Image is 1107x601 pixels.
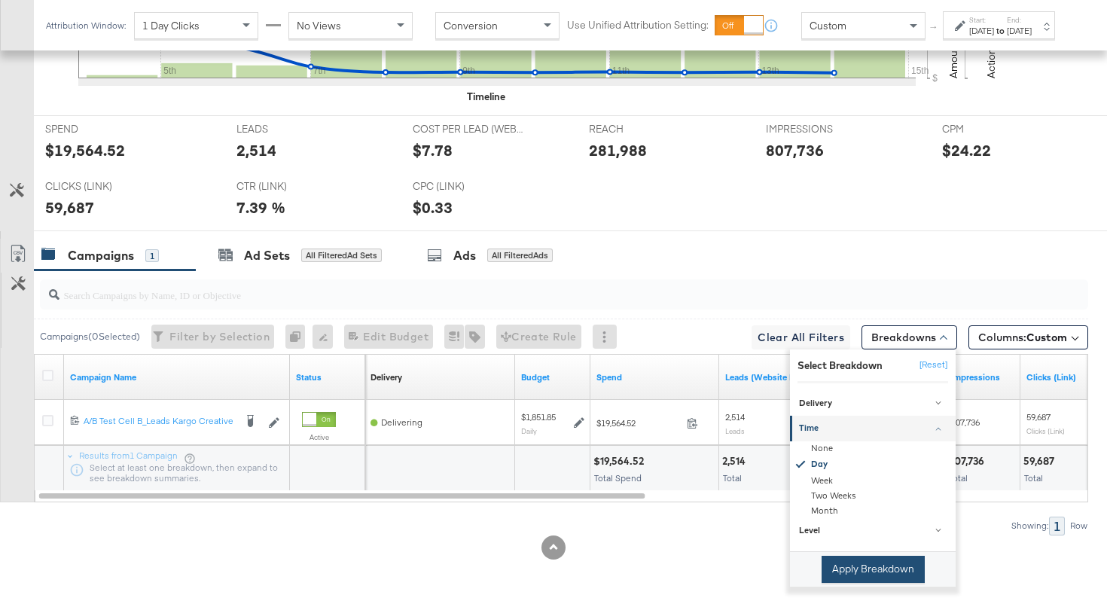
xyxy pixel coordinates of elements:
[487,249,553,262] div: All Filtered Ads
[1026,411,1051,423] span: 59,687
[792,441,956,456] div: None
[40,330,140,343] div: Campaigns ( 0 Selected)
[297,19,341,32] span: No Views
[596,417,681,429] span: $19,564.52
[947,12,960,78] text: Amount (USD)
[70,371,284,383] a: Your campaign name.
[948,454,989,468] div: 807,736
[567,18,709,32] label: Use Unified Attribution Setting:
[790,391,956,416] a: Delivery
[1024,472,1043,484] span: Total
[45,139,125,161] div: $19,564.52
[302,432,336,442] label: Active
[1011,520,1049,531] div: Showing:
[722,454,750,468] div: 2,514
[467,90,505,104] div: Timeline
[45,20,127,31] div: Attribution Window:
[68,247,134,264] div: Campaigns
[790,441,956,518] div: Time
[942,139,991,161] div: $24.22
[236,139,276,161] div: 2,514
[984,43,998,78] text: Actions
[792,503,956,518] div: Month
[142,19,200,32] span: 1 Day Clicks
[413,197,453,218] div: $0.33
[145,249,159,263] div: 1
[596,371,713,383] a: The total amount spent to date.
[951,371,1014,383] a: The number of times your ad was served. On mobile apps an ad is counted as served the first time ...
[927,26,941,31] span: ↑
[453,247,476,264] div: Ads
[521,371,584,383] a: The maximum amount you're willing to spend on your ads, on average each day or over the lifetime ...
[978,330,1067,345] span: Columns:
[236,197,285,218] div: 7.39 %
[1023,454,1059,468] div: 59,687
[589,122,702,136] span: REACH
[994,25,1007,36] strong: to
[792,456,956,473] div: Day
[725,426,745,435] sub: Leads
[1007,25,1032,37] div: [DATE]
[301,249,382,262] div: All Filtered Ad Sets
[790,518,956,543] a: Level
[792,473,956,488] div: Week
[766,122,879,136] span: IMPRESSIONS
[45,197,94,218] div: 59,687
[413,122,526,136] span: COST PER LEAD (WEBSITE EVENTS)
[1007,15,1032,25] label: End:
[766,139,824,161] div: 807,736
[296,371,359,383] a: Shows the current state of your Ad Campaign.
[822,556,925,583] button: Apply Breakdown
[752,325,850,349] button: Clear All Filters
[969,15,994,25] label: Start:
[951,416,980,428] span: 807,736
[1026,331,1067,344] span: Custom
[799,398,949,410] div: Delivery
[59,274,995,304] input: Search Campaigns by Name, ID or Objective
[371,371,402,383] div: Delivery
[45,122,158,136] span: SPEND
[1069,520,1088,531] div: Row
[84,415,234,430] a: A/B Test Cell B_Leads Kargo Creative
[521,426,537,435] sub: Daily
[244,247,290,264] div: Ad Sets
[589,139,647,161] div: 281,988
[371,371,402,383] a: Reflects the ability of your Ad Campaign to achieve delivery based on ad states, schedule and bud...
[942,122,1055,136] span: CPM
[862,325,957,349] button: Breakdowns
[969,25,994,37] div: [DATE]
[725,411,745,423] span: 2,514
[84,415,234,427] div: A/B Test Cell B_Leads Kargo Creative
[381,416,422,428] span: Delivering
[799,525,949,537] div: Level
[521,411,556,423] div: $1,851.85
[790,416,956,441] a: Time
[1049,517,1065,535] div: 1
[594,472,642,484] span: Total Spend
[413,179,526,194] span: CPC (LINK)
[413,139,453,161] div: $7.78
[799,423,949,435] div: Time
[1026,426,1065,435] sub: Clicks (Link)
[593,454,648,468] div: $19,564.52
[45,179,158,194] span: CLICKS (LINK)
[758,328,844,347] span: Clear All Filters
[910,353,948,377] button: [Reset]
[810,19,846,32] span: Custom
[723,472,742,484] span: Total
[949,472,968,484] span: Total
[792,488,956,503] div: Two Weeks
[725,371,864,383] a: The number of leads tracked by your Custom Audience pixel on your website after people viewed or ...
[236,122,349,136] span: LEADS
[285,325,313,349] div: 0
[797,358,883,373] div: Select Breakdown
[444,19,498,32] span: Conversion
[968,325,1088,349] button: Columns:Custom
[236,179,349,194] span: CTR (LINK)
